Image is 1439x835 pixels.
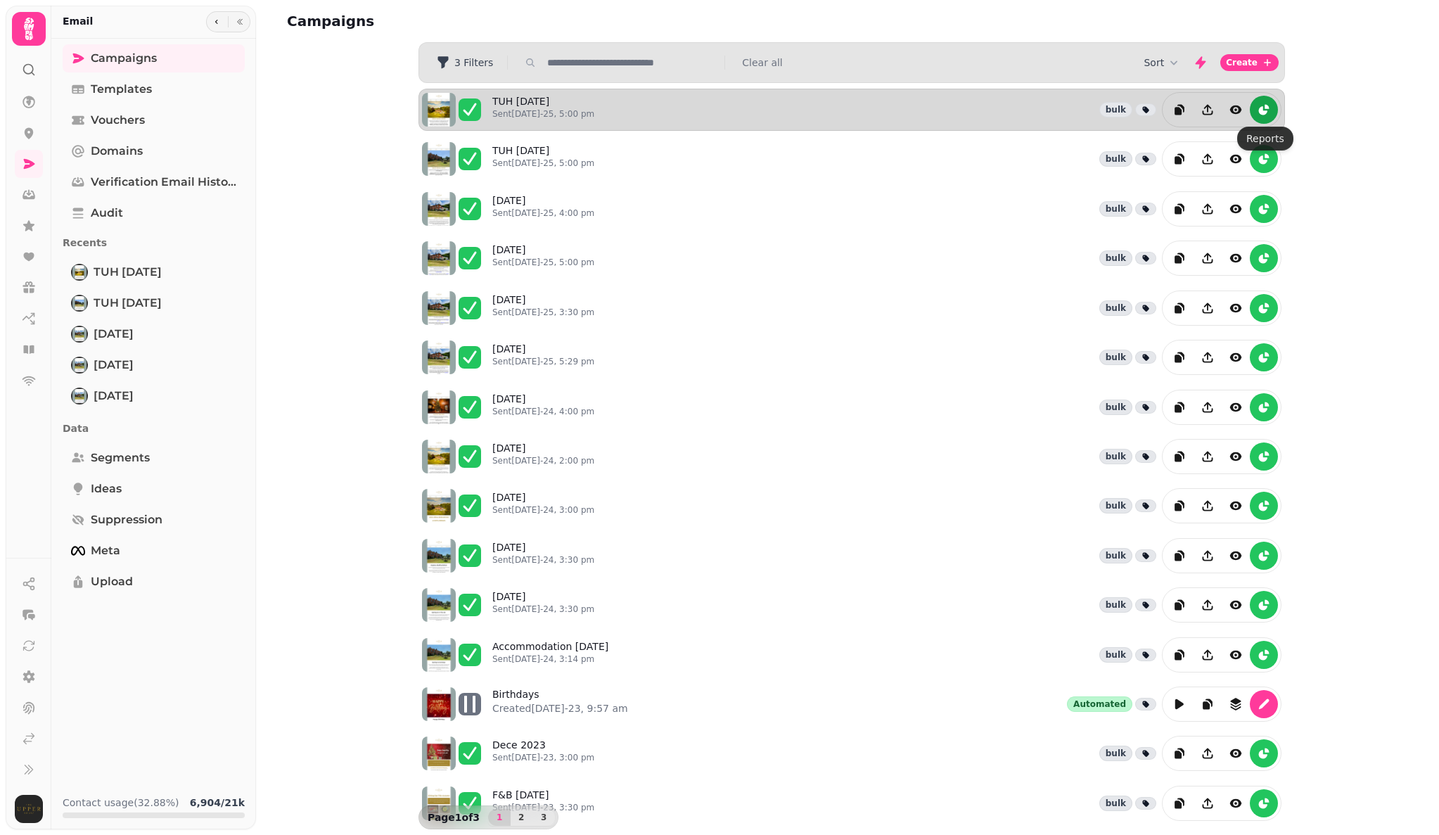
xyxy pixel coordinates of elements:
p: Contact usage (32.88%) [63,796,179,810]
button: Share campaign preview [1194,343,1222,371]
button: edit [1165,690,1194,718]
div: bulk [1099,102,1132,117]
img: aHR0cHM6Ly9zdGFtcGVkZS1zZXJ2aWNlLXByb2QtdGVtcGxhdGUtcHJldmlld3MuczMuZXUtd2VzdC0xLmFtYXpvbmF3cy5jb... [422,192,456,226]
a: TUH [DATE]Sent[DATE]-25, 5:00 pm [492,94,594,125]
a: Meta [63,537,245,565]
button: view [1222,442,1250,471]
p: Sent [DATE]-24, 2:00 pm [492,455,594,466]
p: Sent [DATE]-25, 5:00 pm [492,257,594,268]
button: view [1222,294,1250,322]
button: Share campaign preview [1194,442,1222,471]
img: aHR0cHM6Ly9zdGFtcGVkZS1zZXJ2aWNlLXByb2QtdGVtcGxhdGUtcHJldmlld3MuczMuZXUtd2VzdC0xLmFtYXpvbmF3cy5jb... [422,737,456,770]
button: view [1222,343,1250,371]
img: aHR0cHM6Ly9zdGFtcGVkZS1zZXJ2aWNlLXByb2QtdGVtcGxhdGUtcHJldmlld3MuczMuZXUtd2VzdC0xLmFtYXpvbmF3cy5jb... [422,539,456,573]
a: Vouchers [63,106,245,134]
a: Ideas [63,475,245,503]
span: Verification email history [91,174,236,191]
button: Share campaign preview [1194,789,1222,817]
div: bulk [1099,250,1132,266]
p: Created [DATE]-23, 9:57 am [492,701,628,715]
button: view [1222,244,1250,272]
a: TUH June 2025TUH [DATE] [63,289,245,317]
button: view [1222,542,1250,570]
p: Sent [DATE]-24, 3:00 pm [492,504,594,516]
img: aHR0cHM6Ly9zdGFtcGVkZS1zZXJ2aWNlLXByb2QtdGVtcGxhdGUtcHJldmlld3MuczMuZXUtd2VzdC0xLmFtYXpvbmF3cy5jb... [422,440,456,473]
button: reports [1250,343,1278,371]
p: Sent [DATE]-23, 3:30 pm [492,802,594,813]
button: reports [1250,96,1278,124]
div: Reports [1237,127,1293,151]
div: bulk [1099,449,1132,464]
button: view [1222,739,1250,767]
img: aHR0cHM6Ly9zdGFtcGVkZS1zZXJ2aWNlLXByb2QtdGVtcGxhdGUtcHJldmlld3MuczMuZXUtd2VzdC0xLmFtYXpvbmF3cy5jb... [422,340,456,374]
img: User avatar [15,795,43,823]
a: April 2025[DATE] [63,351,245,379]
a: BirthdaysCreated[DATE]-23, 9:57 am [492,687,628,721]
span: 1 [494,813,505,822]
a: Verification email history [63,168,245,196]
a: [DATE]Sent[DATE]-25, 3:30 pm [492,293,594,324]
a: Segments [63,444,245,472]
span: Campaigns [91,50,157,67]
p: Recents [63,230,245,255]
a: Campaigns [63,44,245,72]
img: aHR0cHM6Ly9zdGFtcGVkZS1zZXJ2aWNlLXByb2QtdGVtcGxhdGUtcHJldmlld3MuczMuZXUtd2VzdC0xLmFtYXpvbmF3cy5jb... [422,291,456,325]
span: [DATE] [94,357,134,374]
div: bulk [1099,796,1132,811]
a: [DATE]Sent[DATE]-24, 4:00 pm [492,392,594,423]
a: February 2025[DATE] [63,382,245,410]
span: [DATE] [94,326,134,343]
a: Dece 2023Sent[DATE]-23, 3:00 pm [492,738,594,769]
a: Upload [63,568,245,596]
a: Audit [63,199,245,227]
img: aHR0cHM6Ly9zdGFtcGVkZS1zZXJ2aWNlLXByb2QtdGVtcGxhdGUtcHJldmlld3MuczMuZXUtd2VzdC0xLmFtYXpvbmF3cy5jb... [422,142,456,176]
span: 3 [538,813,549,822]
p: Sent [DATE]-24, 4:00 pm [492,406,594,417]
img: TUH August 2025 [72,265,87,279]
p: Sent [DATE]-24, 3:14 pm [492,654,608,665]
span: Meta [91,542,120,559]
button: reports [1250,145,1278,173]
div: bulk [1099,151,1132,167]
button: view [1222,195,1250,223]
button: view [1222,96,1250,124]
nav: Tabs [51,39,256,784]
span: Ideas [91,480,122,497]
p: Sent [DATE]-23, 3:00 pm [492,752,594,763]
img: aHR0cHM6Ly9zdGFtcGVkZS1zZXJ2aWNlLXByb2QtdGVtcGxhdGUtcHJldmlld3MuczMuZXUtd2VzdC0xLmFtYXpvbmF3cy5jb... [422,638,456,672]
img: April 2025 [72,358,87,372]
img: aHR0cHM6Ly9zdGFtcGVkZS1zZXJ2aWNlLXByb2QtdGVtcGxhdGUtcHJldmlld3MuczMuZXUtd2VzdC0xLmFtYXpvbmF3cy5jb... [422,687,456,721]
img: aHR0cHM6Ly9zdGFtcGVkZS1zZXJ2aWNlLXByb2QtdGVtcGxhdGUtcHJldmlld3MuczMuZXUtd2VzdC0xLmFtYXpvbmF3cy5jb... [422,489,456,523]
p: Sent [DATE]-25, 3:30 pm [492,307,594,318]
button: view [1222,641,1250,669]
div: bulk [1099,597,1132,613]
h2: Campaigns [287,11,557,31]
b: 6,904 / 21k [190,797,245,808]
button: User avatar [12,795,46,823]
span: 2 [516,813,527,822]
button: duplicate [1165,492,1194,520]
button: duplicate [1165,789,1194,817]
button: Clear all [742,56,782,70]
button: duplicate [1165,739,1194,767]
button: 1 [488,809,511,826]
p: Sent [DATE]-25, 5:00 pm [492,108,594,120]
img: aHR0cHM6Ly9zdGFtcGVkZS1zZXJ2aWNlLXByb2QtdGVtcGxhdGUtcHJldmlld3MuczMuZXUtd2VzdC0xLmFtYXpvbmF3cy5jb... [422,390,456,424]
a: Accommodation [DATE]Sent[DATE]-24, 3:14 pm [492,639,608,670]
button: duplicate [1165,294,1194,322]
a: [DATE]Sent[DATE]-25, 5:00 pm [492,243,594,274]
p: Sent [DATE]-24, 3:30 pm [492,604,594,615]
button: Share campaign preview [1194,244,1222,272]
a: TUH [DATE]Sent[DATE]-25, 5:00 pm [492,144,594,174]
button: duplicate [1165,393,1194,421]
div: bulk [1099,647,1132,663]
span: TUH [DATE] [94,264,162,281]
a: [DATE]Sent[DATE]-24, 2:00 pm [492,441,594,472]
span: Vouchers [91,112,145,129]
img: aHR0cHM6Ly9zdGFtcGVkZS1zZXJ2aWNlLXByb2QtdGVtcGxhdGUtcHJldmlld3MuczMuZXUtd2VzdC0xLmFtYXpvbmF3cy5jb... [422,786,456,820]
nav: Pagination [488,809,555,826]
span: Upload [91,573,133,590]
button: Share campaign preview [1194,195,1222,223]
button: Share campaign preview [1194,739,1222,767]
button: reports [1250,641,1278,669]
